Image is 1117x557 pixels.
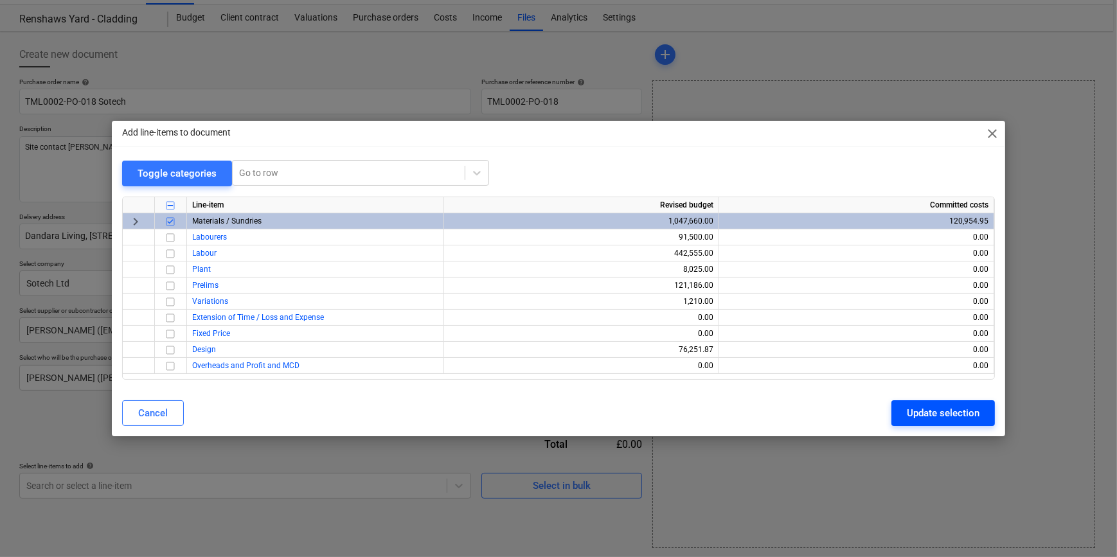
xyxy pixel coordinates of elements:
span: keyboard_arrow_right [128,214,143,229]
div: 76,251.87 [449,342,713,358]
a: Overheads and Profit and MCD [192,361,299,370]
a: Variations [192,297,228,306]
a: Design [192,345,216,354]
div: 0.00 [449,310,713,326]
div: Revised budget [444,197,719,213]
div: 0.00 [449,358,713,374]
a: Labourers [192,233,227,242]
a: Plant [192,265,211,274]
div: 91,500.00 [449,229,713,245]
a: Fixed Price [192,329,230,338]
div: 8,025.00 [449,261,713,278]
div: 0.00 [449,326,713,342]
div: Committed costs [719,197,994,213]
div: 0.00 [724,278,988,294]
div: 442,555.00 [449,245,713,261]
div: 0.00 [724,310,988,326]
button: Toggle categories [122,161,232,186]
div: 1,047,660.00 [449,213,713,229]
div: Update selection [907,405,979,421]
div: 0.00 [724,245,988,261]
div: 121,186.00 [449,278,713,294]
iframe: Chat Widget [1053,495,1117,557]
button: Cancel [122,400,184,426]
div: 0.00 [724,358,988,374]
div: Cancel [138,405,168,421]
div: Line-item [187,197,444,213]
div: 120,954.95 [724,213,988,229]
div: 0.00 [724,261,988,278]
a: Labour [192,249,217,258]
a: Extension of Time / Loss and Expense [192,313,324,322]
div: Toggle categories [138,165,217,182]
span: Materials / Sundries [192,217,262,225]
div: 0.00 [724,326,988,342]
button: Update selection [891,400,995,426]
div: 1,210.00 [449,294,713,310]
div: 0.00 [724,229,988,245]
span: close [985,126,1000,141]
div: 0.00 [724,342,988,358]
p: Add line-items to document [122,126,231,139]
a: Prelims [192,281,219,290]
div: 0.00 [724,294,988,310]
